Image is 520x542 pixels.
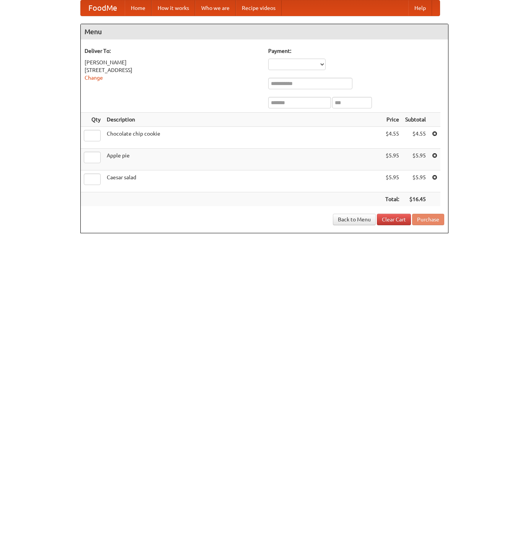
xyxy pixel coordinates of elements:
[402,170,429,192] td: $5.95
[104,127,382,149] td: Chocolate chip cookie
[333,214,376,225] a: Back to Menu
[85,47,261,55] h5: Deliver To:
[377,214,411,225] a: Clear Cart
[382,127,402,149] td: $4.55
[85,66,261,74] div: [STREET_ADDRESS]
[85,59,261,66] div: [PERSON_NAME]
[195,0,236,16] a: Who we are
[125,0,152,16] a: Home
[382,192,402,206] th: Total:
[104,170,382,192] td: Caesar salad
[402,127,429,149] td: $4.55
[85,75,103,81] a: Change
[236,0,282,16] a: Recipe videos
[81,0,125,16] a: FoodMe
[412,214,444,225] button: Purchase
[81,113,104,127] th: Qty
[408,0,432,16] a: Help
[81,24,448,39] h4: Menu
[382,113,402,127] th: Price
[382,149,402,170] td: $5.95
[402,192,429,206] th: $16.45
[104,113,382,127] th: Description
[382,170,402,192] td: $5.95
[152,0,195,16] a: How it works
[402,149,429,170] td: $5.95
[104,149,382,170] td: Apple pie
[268,47,444,55] h5: Payment:
[402,113,429,127] th: Subtotal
